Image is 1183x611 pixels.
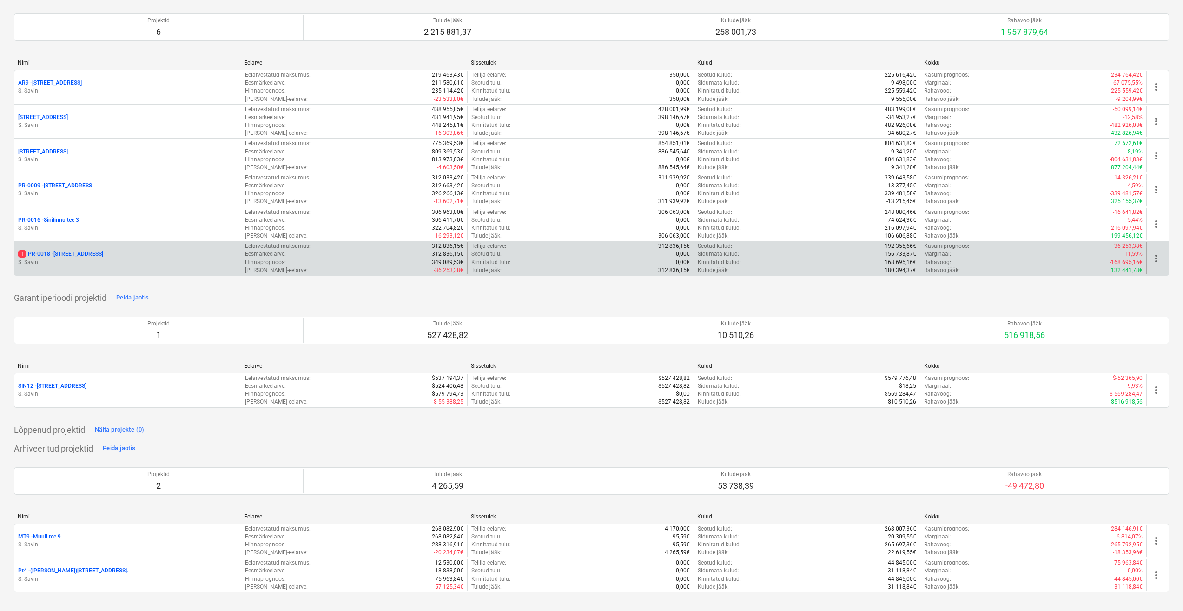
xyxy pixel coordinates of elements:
[697,60,916,66] div: Kulud
[244,60,463,66] div: Eelarve
[1116,95,1143,103] p: -9 204,99€
[245,71,311,79] p: Eelarvestatud maksumus :
[245,121,286,129] p: Hinnaprognoos :
[245,164,308,172] p: [PERSON_NAME]-eelarve :
[471,224,510,232] p: Kinnitatud tulu :
[1123,250,1143,258] p: -11,59%
[18,121,237,129] p: S. Savin
[885,374,916,382] p: $579 776,48
[471,266,502,274] p: Tulude jääk :
[114,291,151,305] button: Peida jaotis
[471,374,506,382] p: Tellija eelarve :
[676,79,690,87] p: 0,00€
[658,242,690,250] p: 312 836,15€
[1150,535,1162,546] span: more_vert
[432,190,463,198] p: 326 266,13€
[432,259,463,266] p: 349 089,53€
[698,398,729,406] p: Kulude jääk :
[18,148,237,164] div: [STREET_ADDRESS]S. Savin
[658,139,690,147] p: 854 851,01€
[698,259,741,266] p: Kinnitatud kulud :
[1113,242,1143,250] p: -36 253,38€
[18,216,237,232] div: PR-0016 -Sinilinnu tee 3S. Savin
[432,156,463,164] p: 813 973,03€
[432,242,463,250] p: 312 836,15€
[245,129,308,137] p: [PERSON_NAME]-eelarve :
[432,139,463,147] p: 775 369,53€
[471,182,502,190] p: Seotud tulu :
[698,79,739,87] p: Sidumata kulud :
[432,208,463,216] p: 306 963,00€
[1004,320,1045,328] p: Rahavoo jääk
[698,242,732,250] p: Seotud kulud :
[698,148,739,156] p: Sidumata kulud :
[924,139,969,147] p: Kasumiprognoos :
[18,390,237,398] p: S. Savin
[18,382,237,398] div: SIN12 -[STREET_ADDRESS]S. Savin
[1110,121,1143,129] p: -482 926,08€
[1111,198,1143,206] p: 325 155,37€
[432,216,463,224] p: 306 411,70€
[885,266,916,274] p: 180 394,37€
[245,374,311,382] p: Eelarvestatud maksumus :
[432,182,463,190] p: 312 663,42€
[471,129,502,137] p: Tulude jääk :
[1150,184,1162,195] span: more_vert
[698,71,732,79] p: Seotud kulud :
[18,567,128,575] p: Pt4 - ([PERSON_NAME])[STREET_ADDRESS].
[245,398,308,406] p: [PERSON_NAME]-eelarve :
[471,106,506,113] p: Tellija eelarve :
[245,250,286,258] p: Eesmärkeelarve :
[18,87,237,95] p: S. Savin
[698,208,732,216] p: Seotud kulud :
[924,106,969,113] p: Kasumiprognoos :
[432,148,463,156] p: 809 369,53€
[18,533,237,549] div: MT9 -Muuli tee 9S. Savin
[891,148,916,156] p: 9 341,20€
[18,79,237,95] div: AR9 -[STREET_ADDRESS]S. Savin
[471,232,502,240] p: Tulude jääk :
[1113,106,1143,113] p: -50 099,14€
[676,182,690,190] p: 0,00€
[471,398,502,406] p: Tulude jääk :
[698,250,739,258] p: Sidumata kulud :
[471,174,506,182] p: Tellija eelarve :
[432,374,463,382] p: $537 194,37
[1126,382,1143,390] p: -9,93%
[471,190,510,198] p: Kinnitatud tulu :
[1123,113,1143,121] p: -12,58%
[658,174,690,182] p: 311 939,92€
[1110,71,1143,79] p: -234 764,42€
[471,382,502,390] p: Seotud tulu :
[432,174,463,182] p: 312 033,42€
[698,182,739,190] p: Sidumata kulud :
[924,382,951,390] p: Marginaal :
[924,79,951,87] p: Marginaal :
[432,250,463,258] p: 312 836,15€
[924,121,951,129] p: Rahavoog :
[924,95,960,103] p: Rahavoo jääk :
[1113,208,1143,216] p: -16 641,82€
[1126,216,1143,224] p: -5,44%
[245,139,311,147] p: Eelarvestatud maksumus :
[245,182,286,190] p: Eesmärkeelarve :
[924,148,951,156] p: Marginaal :
[658,232,690,240] p: 306 063,00€
[924,259,951,266] p: Rahavoog :
[924,182,951,190] p: Marginaal :
[18,190,237,198] p: S. Savin
[924,398,960,406] p: Rahavoo jääk :
[698,390,741,398] p: Kinnitatud kulud :
[669,71,690,79] p: 350,00€
[924,71,969,79] p: Kasumiprognoos :
[885,87,916,95] p: 225 559,42€
[658,398,690,406] p: $527 428,82
[1110,190,1143,198] p: -339 481,57€
[676,121,690,129] p: 0,00€
[698,129,729,137] p: Kulude jääk :
[471,390,510,398] p: Kinnitatud tulu :
[715,27,756,38] p: 258 001,73
[924,174,969,182] p: Kasumiprognoos :
[676,216,690,224] p: 0,00€
[245,216,286,224] p: Eesmärkeelarve :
